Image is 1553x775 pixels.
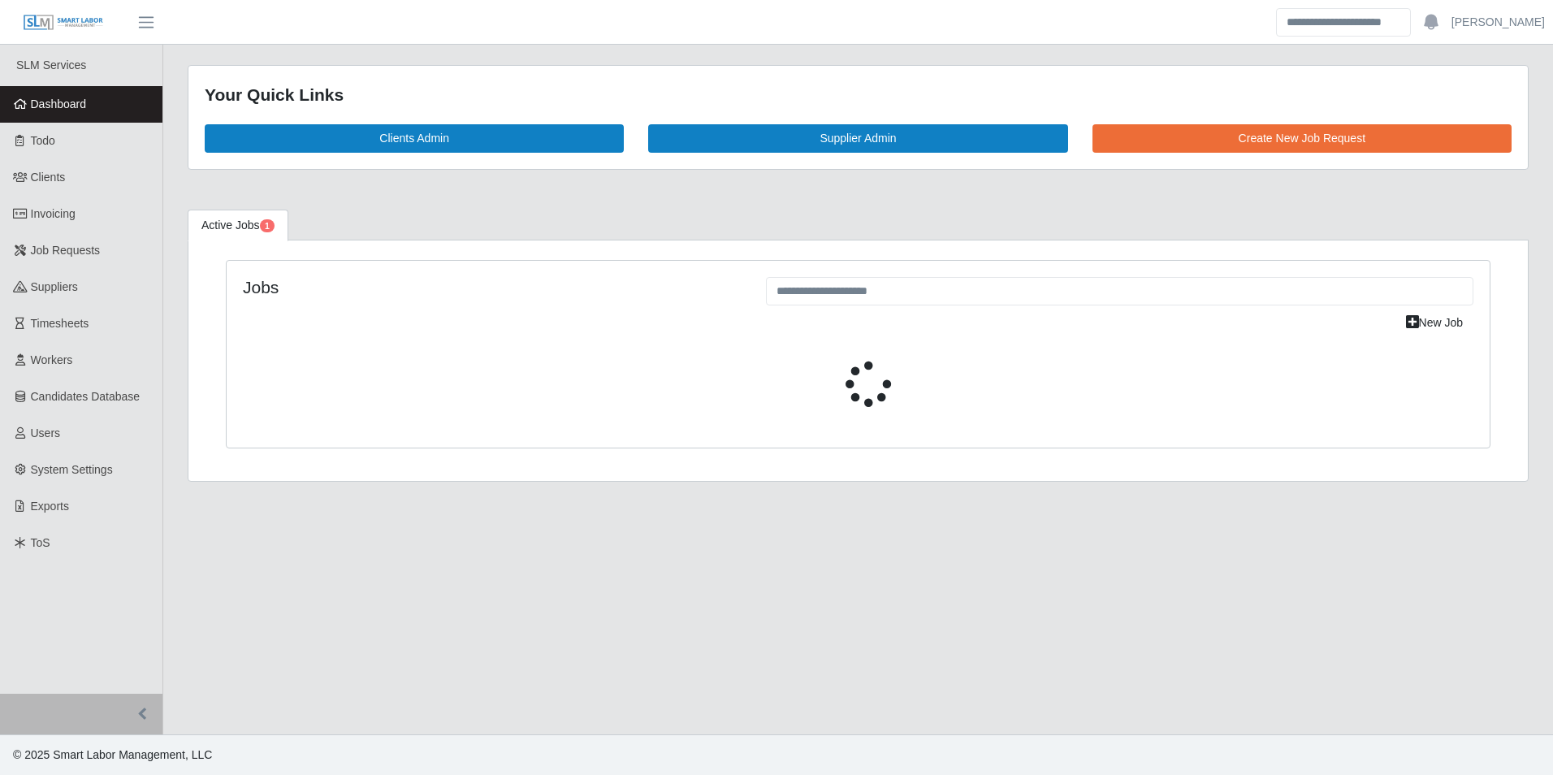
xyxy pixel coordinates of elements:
img: SLM Logo [23,14,104,32]
div: Your Quick Links [205,82,1512,108]
span: Suppliers [31,280,78,293]
span: Workers [31,353,73,366]
a: Clients Admin [205,124,624,153]
input: Search [1276,8,1411,37]
span: ToS [31,536,50,549]
span: Dashboard [31,97,87,110]
a: [PERSON_NAME] [1451,14,1545,31]
span: Timesheets [31,317,89,330]
span: Pending Jobs [260,219,275,232]
span: Clients [31,171,66,184]
a: Active Jobs [188,210,288,241]
span: Invoicing [31,207,76,220]
span: Job Requests [31,244,101,257]
span: Todo [31,134,55,147]
a: New Job [1395,309,1473,337]
a: Supplier Admin [648,124,1067,153]
a: Create New Job Request [1092,124,1512,153]
span: Users [31,426,61,439]
span: © 2025 Smart Labor Management, LLC [13,748,212,761]
span: System Settings [31,463,113,476]
span: Exports [31,500,69,513]
h4: Jobs [243,277,742,297]
span: SLM Services [16,58,86,71]
span: Candidates Database [31,390,141,403]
